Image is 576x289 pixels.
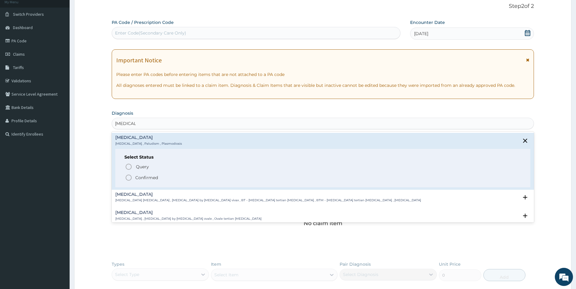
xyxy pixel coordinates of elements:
div: Enter Code(Secondary Care Only) [115,30,186,36]
h4: [MEDICAL_DATA] [115,135,182,140]
p: [MEDICAL_DATA] , [MEDICAL_DATA] by [MEDICAL_DATA] ovale , Ovale tertian [MEDICAL_DATA] [115,217,262,221]
p: No claim item [304,220,342,226]
div: Chat with us now [31,34,102,42]
span: Dashboard [13,25,33,30]
textarea: Type your message and hit 'Enter' [3,165,115,186]
span: Claims [13,51,25,57]
label: Diagnosis [112,110,133,116]
div: Minimize live chat window [99,3,114,18]
p: [MEDICAL_DATA] , Paludism , Plasmodiosis [115,142,182,146]
p: Step 2 of 2 [112,3,534,10]
span: Switch Providers [13,11,44,17]
p: All diagnoses entered must be linked to a claim item. Diagnosis & Claim Items that are visible bu... [116,82,529,88]
p: Please enter PA codes before entering items that are not attached to a PA code [116,71,529,77]
h6: Select Status [124,155,521,159]
i: status option filled [125,174,132,181]
span: Tariffs [13,65,24,70]
h1: Important Notice [116,57,162,64]
i: close select status [522,137,529,144]
span: [DATE] [414,31,428,37]
i: status option query [125,163,132,170]
h4: [MEDICAL_DATA] [115,192,421,197]
label: Encounter Date [410,19,445,25]
label: PA Code / Prescription Code [112,19,174,25]
h4: [MEDICAL_DATA] [115,210,262,215]
p: [MEDICAL_DATA] [MEDICAL_DATA] , [MEDICAL_DATA] by [MEDICAL_DATA] vivax , BT - [MEDICAL_DATA] tert... [115,198,421,202]
i: open select status [522,194,529,201]
span: Query [136,164,149,170]
span: We're online! [35,76,84,137]
i: open select status [522,212,529,219]
p: Confirmed [135,175,158,181]
img: d_794563401_company_1708531726252_794563401 [11,30,25,45]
